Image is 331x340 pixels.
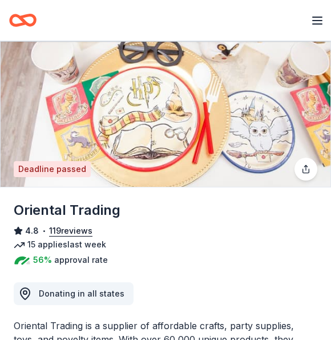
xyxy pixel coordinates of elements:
h1: Oriental Trading [14,201,120,219]
span: • [42,226,46,235]
a: Home [9,7,37,34]
span: approval rate [54,253,108,267]
button: 119reviews [49,224,92,238]
img: Image for Oriental Trading [1,42,330,187]
span: Donating in all states [39,289,124,298]
div: Deadline passed [14,161,91,177]
div: 15 applies last week [14,238,317,251]
span: 4.8 [25,224,39,238]
span: 56% [33,253,52,267]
